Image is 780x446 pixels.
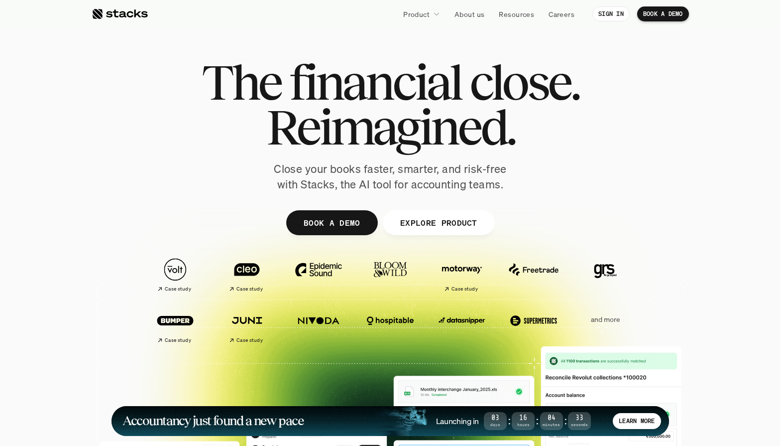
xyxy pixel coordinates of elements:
[484,416,507,421] span: 03
[236,286,263,292] h2: Case study
[266,161,515,192] p: Close your books faster, smarter, and risk-free with Stacks, the AI tool for accounting teams.
[117,231,161,238] a: Privacy Policy
[543,5,580,23] a: Careers
[484,423,507,427] span: Days
[637,6,689,21] a: BOOK A DEMO
[540,423,563,427] span: Minutes
[111,406,669,436] a: Accountancy just found a new paceLaunching in03Days:16Hours:04Minutes:33SecondsLEARN MORE
[403,9,430,19] p: Product
[165,337,191,343] h2: Case study
[563,415,568,427] strong: :
[165,286,191,292] h2: Case study
[549,9,574,19] p: Careers
[568,423,591,427] span: Seconds
[144,253,206,297] a: Case study
[216,304,278,347] a: Case study
[454,9,484,19] p: About us
[574,315,636,324] p: and more
[303,215,360,230] p: BOOK A DEMO
[400,215,477,230] p: EXPLORE PRODUCT
[436,416,479,427] h4: Launching in
[512,416,535,421] span: 16
[236,337,263,343] h2: Case study
[216,253,278,297] a: Case study
[122,415,304,427] h1: Accountancy just found a new pace
[598,10,624,17] p: SIGN IN
[451,286,478,292] h2: Case study
[144,304,206,347] a: Case study
[643,10,683,17] p: BOOK A DEMO
[499,9,534,19] p: Resources
[568,416,591,421] span: 33
[382,210,494,235] a: EXPLORE PRODUCT
[289,60,461,105] span: financial
[266,105,514,149] span: Reimagined.
[202,60,281,105] span: The
[493,5,540,23] a: Resources
[286,210,377,235] a: BOOK A DEMO
[592,6,630,21] a: SIGN IN
[535,415,540,427] strong: :
[431,253,493,297] a: Case study
[619,418,655,425] p: LEARN MORE
[448,5,490,23] a: About us
[469,60,579,105] span: close.
[512,423,535,427] span: Hours
[540,416,563,421] span: 04
[507,415,512,427] strong: :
